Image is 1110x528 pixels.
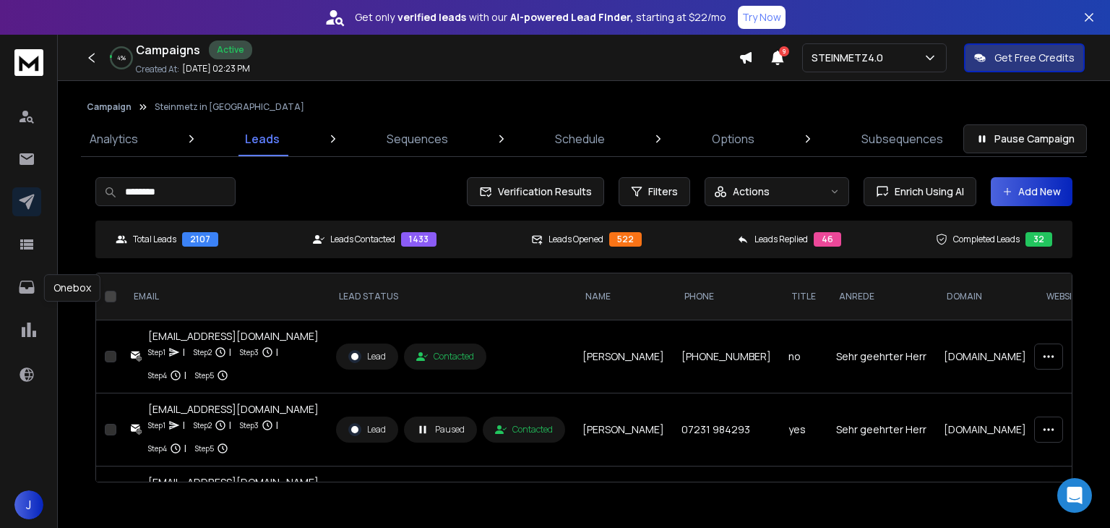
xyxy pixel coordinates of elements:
[648,184,678,199] span: Filters
[416,423,465,436] div: Paused
[467,177,604,206] button: Verification Results
[742,10,781,25] p: Try Now
[195,441,214,456] p: Step 5
[574,320,673,393] td: [PERSON_NAME]
[780,320,827,393] td: no
[935,320,1035,393] td: [DOMAIN_NAME]
[245,130,280,148] p: Leads
[327,273,574,320] th: LEAD STATUS
[148,368,167,383] p: Step 4
[387,130,448,148] p: Sequences
[183,418,185,433] p: |
[148,475,319,490] div: [EMAIL_ADDRESS][DOMAIN_NAME]
[754,234,808,245] p: Leads Replied
[194,418,212,433] p: Step 2
[619,177,690,206] button: Filters
[1025,232,1052,247] div: 32
[861,130,943,148] p: Subsequences
[148,345,165,359] p: Step 1
[814,232,841,247] div: 46
[780,393,827,467] td: yes
[276,345,278,359] p: |
[864,177,976,206] button: Enrich Using AI
[348,423,386,436] div: Lead
[87,101,132,113] button: Campaign
[812,51,889,65] p: STEINMETZ4.0
[703,122,763,156] a: Options
[14,490,43,519] button: J
[574,393,673,467] td: [PERSON_NAME]
[148,441,167,456] p: Step 4
[240,418,259,433] p: Step 3
[194,345,212,359] p: Step 2
[953,234,1020,245] p: Completed Leads
[229,418,231,433] p: |
[510,10,633,25] strong: AI-powered Lead Finder,
[827,273,935,320] th: Anrede
[889,184,964,199] span: Enrich Using AI
[182,232,218,247] div: 2107
[495,424,553,435] div: Contacted
[546,122,614,156] a: Schedule
[853,122,952,156] a: Subsequences
[555,130,605,148] p: Schedule
[378,122,457,156] a: Sequences
[827,320,935,393] td: Sehr geehrter Herr
[229,345,231,359] p: |
[673,273,780,320] th: Phone
[184,368,186,383] p: |
[44,274,100,302] div: Onebox
[1057,478,1092,513] div: Open Intercom Messenger
[574,273,673,320] th: NAME
[964,43,1085,72] button: Get Free Credits
[236,122,288,156] a: Leads
[738,6,786,29] button: Try Now
[673,320,780,393] td: [PHONE_NUMBER]
[276,418,278,433] p: |
[81,122,147,156] a: Analytics
[827,393,935,467] td: Sehr geehrter Herr
[148,418,165,433] p: Step 1
[122,273,327,320] th: EMAIL
[330,234,395,245] p: Leads Contacted
[240,345,259,359] p: Step 3
[401,232,436,247] div: 1433
[733,184,770,199] p: Actions
[548,234,603,245] p: Leads Opened
[155,101,304,113] p: Steinmetz in [GEOGRAPHIC_DATA]
[780,273,827,320] th: title
[492,184,592,199] span: Verification Results
[935,393,1035,467] td: [DOMAIN_NAME]
[609,232,642,247] div: 522
[183,345,185,359] p: |
[348,350,386,363] div: Lead
[90,130,138,148] p: Analytics
[14,49,43,76] img: logo
[133,234,176,245] p: Total Leads
[182,63,250,74] p: [DATE] 02:23 PM
[209,41,252,59] div: Active
[712,130,754,148] p: Options
[148,402,319,417] div: [EMAIL_ADDRESS][DOMAIN_NAME]
[963,124,1087,153] button: Pause Campaign
[136,64,179,75] p: Created At:
[673,393,780,467] td: 07231 984293
[148,329,319,344] div: [EMAIL_ADDRESS][DOMAIN_NAME]
[779,46,789,56] span: 9
[994,51,1075,65] p: Get Free Credits
[117,54,126,62] p: 4 %
[184,441,186,456] p: |
[416,351,474,362] div: Contacted
[397,10,466,25] strong: verified leads
[195,368,214,383] p: Step 5
[935,273,1035,320] th: Domain
[136,41,200,59] h1: Campaigns
[355,10,726,25] p: Get only with our starting at $22/mo
[991,177,1072,206] button: Add New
